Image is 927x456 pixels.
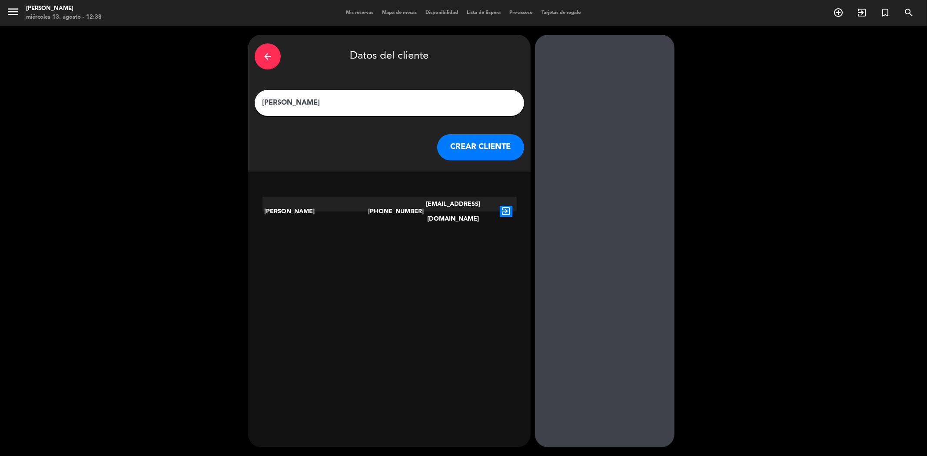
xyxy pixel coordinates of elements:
button: menu [7,5,20,21]
div: [PHONE_NUMBER] [368,197,411,226]
span: Mis reservas [342,10,378,15]
span: Tarjetas de regalo [537,10,585,15]
span: Mapa de mesas [378,10,421,15]
i: search [904,7,914,18]
span: Pre-acceso [505,10,537,15]
button: CREAR CLIENTE [437,134,524,160]
i: arrow_back [262,51,273,62]
i: menu [7,5,20,18]
i: add_circle_outline [833,7,844,18]
div: Datos del cliente [255,41,524,72]
i: exit_to_app [857,7,867,18]
i: exit_to_app [500,206,512,217]
div: [EMAIL_ADDRESS][DOMAIN_NAME] [411,197,495,226]
div: [PERSON_NAME] [26,4,102,13]
span: Disponibilidad [421,10,462,15]
i: turned_in_not [880,7,890,18]
input: Escriba nombre, correo electrónico o número de teléfono... [261,97,518,109]
div: [PERSON_NAME] [262,197,369,226]
div: miércoles 13. agosto - 12:38 [26,13,102,22]
span: Lista de Espera [462,10,505,15]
